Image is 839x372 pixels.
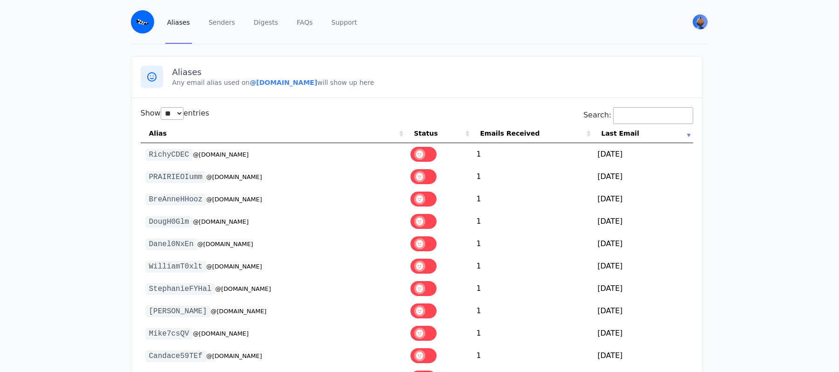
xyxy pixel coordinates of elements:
[472,165,593,188] td: 1
[613,107,693,124] input: Search:
[593,188,693,210] td: [DATE]
[472,277,593,300] td: 1
[145,350,206,362] code: Candace59TEf
[583,110,693,119] label: Search:
[145,193,206,206] code: BreAnneHHooz
[145,261,206,273] code: WilliamT0xlt
[472,143,593,165] td: 1
[593,143,693,165] td: [DATE]
[593,124,693,143] th: Last Email: activate to sort column ascending
[206,173,262,180] small: @[DOMAIN_NAME]
[472,188,593,210] td: 1
[206,196,262,203] small: @[DOMAIN_NAME]
[206,352,262,359] small: @[DOMAIN_NAME]
[593,300,693,322] td: [DATE]
[693,14,708,29] img: adads's Avatar
[198,241,253,248] small: @[DOMAIN_NAME]
[145,328,193,340] code: Mike7csQV
[593,165,693,188] td: [DATE]
[172,67,693,78] h3: Aliases
[161,107,184,120] select: Showentries
[593,277,693,300] td: [DATE]
[206,263,262,270] small: @[DOMAIN_NAME]
[145,283,215,295] code: StephanieFYHal
[211,308,266,315] small: @[DOMAIN_NAME]
[250,79,317,86] b: @[DOMAIN_NAME]
[593,233,693,255] td: [DATE]
[172,78,693,87] p: Any email alias used on will show up here
[145,149,193,161] code: RichyCDEC
[472,300,593,322] td: 1
[193,330,249,337] small: @[DOMAIN_NAME]
[145,216,193,228] code: DougH0Glm
[692,14,709,30] button: User menu
[472,344,593,367] td: 1
[406,124,472,143] th: Status: activate to sort column ascending
[593,255,693,277] td: [DATE]
[145,171,206,183] code: PRAIRIEOIumm
[215,285,271,292] small: @[DOMAIN_NAME]
[593,210,693,233] td: [DATE]
[472,322,593,344] td: 1
[472,255,593,277] td: 1
[193,218,249,225] small: @[DOMAIN_NAME]
[141,109,210,117] label: Show entries
[472,233,593,255] td: 1
[593,344,693,367] td: [DATE]
[145,305,211,317] code: [PERSON_NAME]
[141,124,406,143] th: Alias: activate to sort column ascending
[472,124,593,143] th: Emails Received: activate to sort column ascending
[593,322,693,344] td: [DATE]
[472,210,593,233] td: 1
[131,10,154,34] img: Email Monster
[193,151,249,158] small: @[DOMAIN_NAME]
[145,238,198,250] code: Danel0NxEn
